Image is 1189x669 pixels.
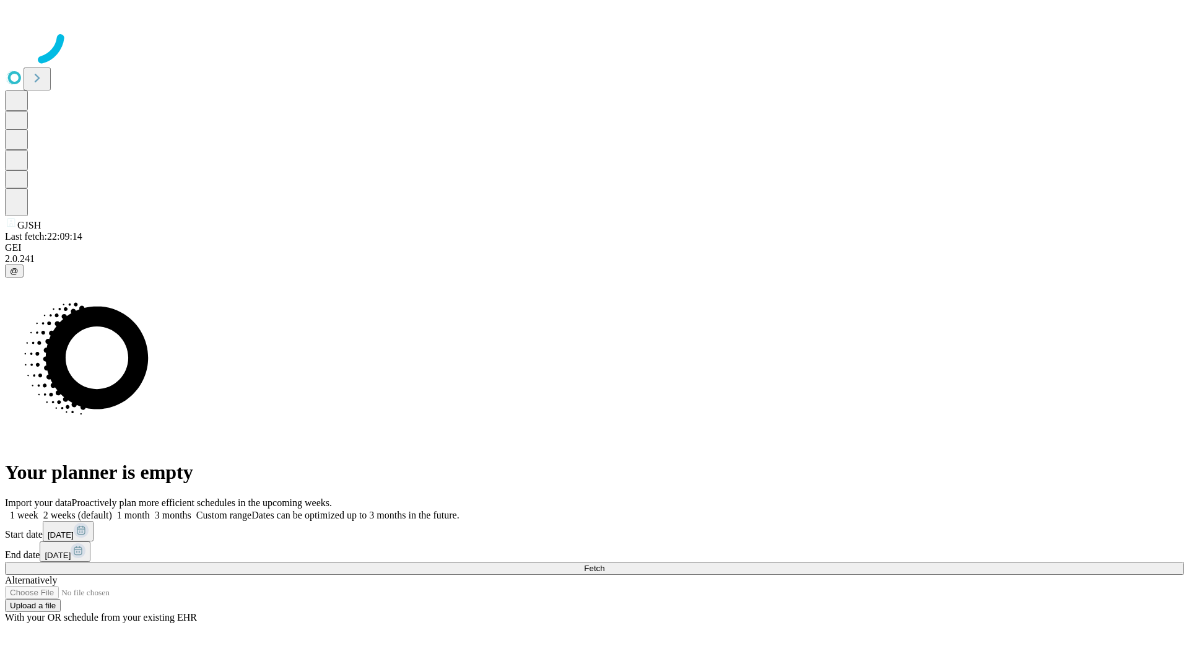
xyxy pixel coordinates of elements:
[5,575,57,585] span: Alternatively
[43,521,94,541] button: [DATE]
[5,612,197,623] span: With your OR schedule from your existing EHR
[5,461,1184,484] h1: Your planner is empty
[17,220,41,230] span: GJSH
[10,266,19,276] span: @
[584,564,604,573] span: Fetch
[72,497,332,508] span: Proactively plan more efficient schedules in the upcoming weeks.
[5,231,82,242] span: Last fetch: 22:09:14
[5,521,1184,541] div: Start date
[117,510,150,520] span: 1 month
[48,530,74,540] span: [DATE]
[45,551,71,560] span: [DATE]
[5,253,1184,265] div: 2.0.241
[155,510,191,520] span: 3 months
[10,510,38,520] span: 1 week
[5,599,61,612] button: Upload a file
[5,541,1184,562] div: End date
[5,497,72,508] span: Import your data
[5,242,1184,253] div: GEI
[40,541,90,562] button: [DATE]
[5,562,1184,575] button: Fetch
[196,510,251,520] span: Custom range
[43,510,112,520] span: 2 weeks (default)
[251,510,459,520] span: Dates can be optimized up to 3 months in the future.
[5,265,24,278] button: @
